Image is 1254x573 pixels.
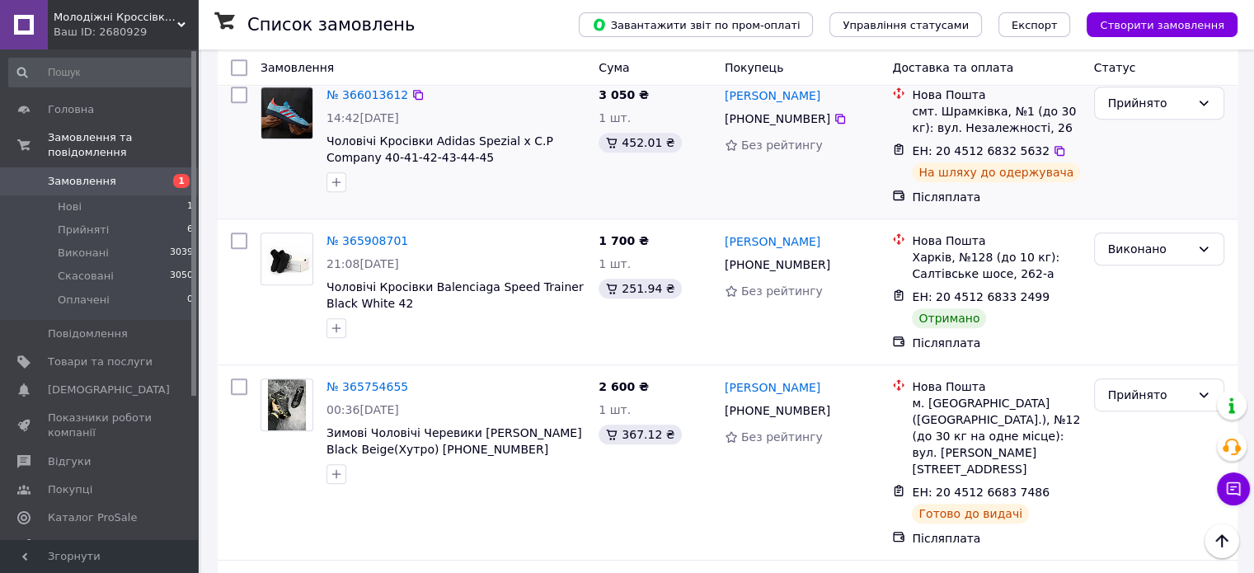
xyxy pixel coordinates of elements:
[592,17,800,32] span: Завантажити звіт по пром-оплаті
[187,200,193,214] span: 1
[48,383,170,397] span: [DEMOGRAPHIC_DATA]
[54,25,198,40] div: Ваш ID: 2680929
[912,530,1080,547] div: Післяплата
[912,162,1080,182] div: На шляху до одержувача
[58,223,109,237] span: Прийняті
[725,112,830,125] span: [PHONE_NUMBER]
[725,61,783,74] span: Покупець
[187,293,193,308] span: 0
[268,379,307,430] img: Фото товару
[170,246,193,261] span: 3039
[892,61,1013,74] span: Доставка та оплата
[599,111,631,124] span: 1 шт.
[326,257,399,270] span: 21:08[DATE]
[998,12,1071,37] button: Експорт
[599,61,629,74] span: Cума
[912,189,1080,205] div: Післяплата
[261,242,312,275] img: Фото товару
[912,486,1050,499] span: ЕН: 20 4512 6683 7486
[725,233,820,250] a: [PERSON_NAME]
[170,269,193,284] span: 3050
[912,87,1080,103] div: Нова Пошта
[326,403,399,416] span: 00:36[DATE]
[48,130,198,160] span: Замовлення та повідомлення
[326,426,582,456] a: Зимові Чоловічі Черевики [PERSON_NAME] Black Beige(Хутро) [PHONE_NUMBER]
[912,335,1080,351] div: Післяплата
[48,538,105,553] span: Аналітика
[48,454,91,469] span: Відгуки
[741,284,823,298] span: Без рейтингу
[912,144,1050,157] span: ЕН: 20 4512 6832 5632
[599,133,681,153] div: 452.01 ₴
[912,232,1080,249] div: Нова Пошта
[1217,472,1250,505] button: Чат з покупцем
[173,174,190,188] span: 1
[599,234,649,247] span: 1 700 ₴
[912,103,1080,136] div: смт. Шрамківка, №1 (до 30 кг): вул. Незалежності, 26
[58,269,114,284] span: Скасовані
[326,380,408,393] a: № 365754655
[1087,12,1238,37] button: Створити замовлення
[725,404,830,417] span: [PHONE_NUMBER]
[741,139,823,152] span: Без рейтингу
[1108,94,1191,112] div: Прийнято
[48,411,153,440] span: Показники роботи компанії
[326,111,399,124] span: 14:42[DATE]
[326,134,553,164] a: Чоловічі Кросівки Adidas Spezial x C.P Company 40-41-42-43-44-45
[912,308,986,328] div: Отримано
[741,430,823,444] span: Без рейтингу
[579,12,813,37] button: Завантажити звіт по пром-оплаті
[912,378,1080,395] div: Нова Пошта
[58,293,110,308] span: Оплачені
[599,380,649,393] span: 2 600 ₴
[912,504,1029,524] div: Готово до видачі
[261,232,313,285] a: Фото товару
[247,15,415,35] h1: Список замовлень
[326,234,408,247] a: № 365908701
[599,425,681,444] div: 367.12 ₴
[261,87,313,139] a: Фото товару
[843,19,969,31] span: Управління статусами
[48,174,116,189] span: Замовлення
[725,258,830,271] span: [PHONE_NUMBER]
[1094,61,1136,74] span: Статус
[326,88,408,101] a: № 366013612
[1108,386,1191,404] div: Прийнято
[261,61,334,74] span: Замовлення
[58,246,109,261] span: Виконані
[599,403,631,416] span: 1 шт.
[829,12,982,37] button: Управління статусами
[58,200,82,214] span: Нові
[187,223,193,237] span: 6
[912,395,1080,477] div: м. [GEOGRAPHIC_DATA] ([GEOGRAPHIC_DATA].), №12 (до 30 кг на одне місце): вул. [PERSON_NAME][STREE...
[725,379,820,396] a: [PERSON_NAME]
[1205,524,1239,558] button: Наверх
[48,510,137,525] span: Каталог ProSale
[8,58,195,87] input: Пошук
[1108,240,1191,258] div: Виконано
[48,102,94,117] span: Головна
[326,280,584,310] a: Чоловічі Кросівки Balenciaga Speed Trainer Black White 42
[261,378,313,431] a: Фото товару
[54,10,177,25] span: Молодіжні Кроссівки та Аксесуари
[599,257,631,270] span: 1 шт.
[912,249,1080,282] div: Харків, №128 (до 10 кг): Салтівське шосе, 262-а
[599,88,649,101] span: 3 050 ₴
[1100,19,1224,31] span: Створити замовлення
[48,355,153,369] span: Товари та послуги
[48,326,128,341] span: Повідомлення
[1070,17,1238,31] a: Створити замовлення
[48,482,92,497] span: Покупці
[599,279,681,298] div: 251.94 ₴
[261,87,312,139] img: Фото товару
[912,290,1050,303] span: ЕН: 20 4512 6833 2499
[725,87,820,104] a: [PERSON_NAME]
[1012,19,1058,31] span: Експорт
